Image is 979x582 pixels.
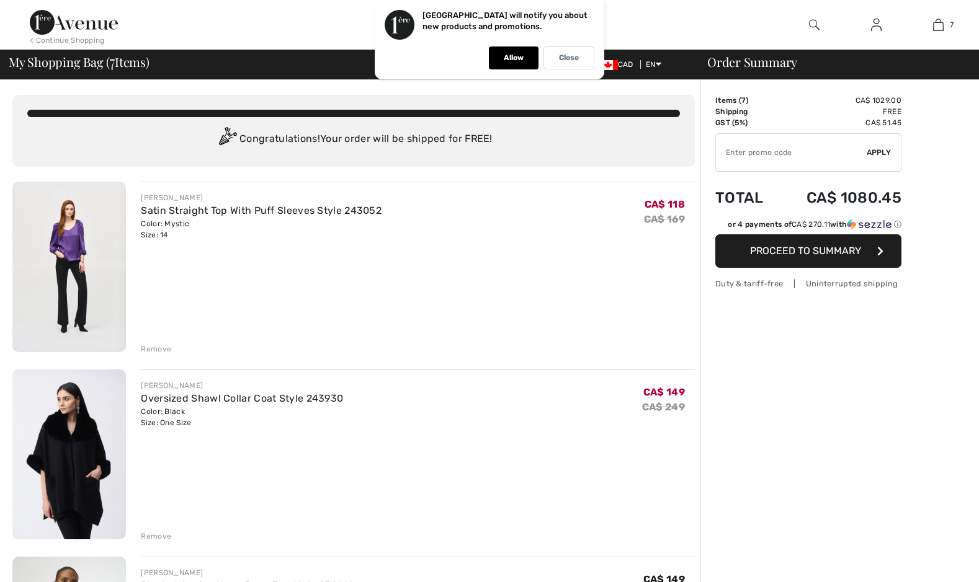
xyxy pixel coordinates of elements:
td: Items ( ) [715,95,778,106]
td: Total [715,177,778,219]
span: CAD [598,60,638,69]
div: Remove [141,531,171,542]
span: EN [646,60,661,69]
s: CA$ 249 [642,401,685,413]
img: 1ère Avenue [30,10,118,35]
span: 7 [741,96,746,105]
td: CA$ 1080.45 [778,177,901,219]
div: Order Summary [692,56,972,68]
div: [PERSON_NAME] [141,380,343,391]
img: My Bag [933,17,944,32]
img: Sezzle [847,219,892,230]
span: 7 [950,19,954,30]
p: Allow [504,53,524,63]
span: CA$ 149 [643,386,685,398]
a: 7 [908,17,968,32]
a: Oversized Shawl Collar Coat Style 243930 [141,392,343,404]
span: Apply [867,147,892,158]
td: CA$ 51.45 [778,117,901,128]
button: Proceed to Summary [715,234,901,268]
div: Remove [141,343,171,355]
span: CA$ 118 [645,198,685,210]
div: or 4 payments of with [728,219,901,230]
div: [PERSON_NAME] [141,192,382,203]
a: Satin Straight Top With Puff Sleeves Style 243052 [141,205,382,216]
div: < Continue Shopping [30,35,105,46]
td: Free [778,106,901,117]
div: or 4 payments ofCA$ 270.11withSezzle Click to learn more about Sezzle [715,219,901,234]
span: My Shopping Bag ( Items) [9,56,150,68]
a: Sign In [861,17,892,33]
p: Close [559,53,579,63]
div: Color: Black Size: One Size [141,406,343,428]
td: CA$ 1029.00 [778,95,901,106]
div: [PERSON_NAME] [141,567,354,578]
img: Congratulation2.svg [215,127,239,152]
s: CA$ 169 [644,213,685,225]
div: Color: Mystic Size: 14 [141,218,382,240]
img: search the website [809,17,820,32]
img: Oversized Shawl Collar Coat Style 243930 [12,369,126,540]
img: Satin Straight Top With Puff Sleeves Style 243052 [12,182,126,352]
span: 7 [110,53,115,69]
td: GST (5%) [715,117,778,128]
span: Proceed to Summary [750,245,861,257]
img: My Info [871,17,882,32]
img: Canadian Dollar [598,60,618,70]
div: Duty & tariff-free | Uninterrupted shipping [715,278,901,289]
span: CA$ 270.11 [792,220,830,229]
p: [GEOGRAPHIC_DATA] will notify you about new products and promotions. [422,11,588,31]
td: Shipping [715,106,778,117]
input: Promo code [716,134,867,171]
div: Congratulations! Your order will be shipped for FREE! [27,127,680,152]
